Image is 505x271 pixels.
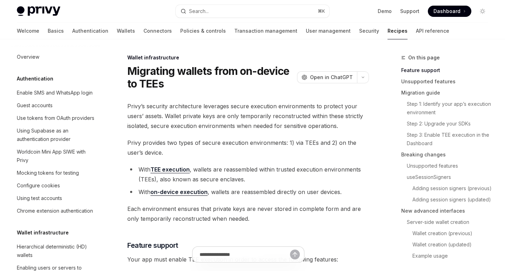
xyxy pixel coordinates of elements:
a: Welcome [17,22,39,39]
a: on-device execution [150,188,208,196]
a: Configure cookies [11,179,101,192]
a: Adding session signers (updated) [401,194,494,205]
div: Mocking tokens for testing [17,169,79,177]
div: Hierarchical deterministic (HD) wallets [17,243,97,259]
button: Search...⌘K [176,5,329,18]
div: Overview [17,53,39,61]
input: Ask a question... [200,247,290,262]
img: light logo [17,6,60,16]
li: With , wallets are reassembled within trusted execution environments (TEEs), also known as secure... [127,164,369,184]
div: Use tokens from OAuth providers [17,114,94,122]
span: Privy provides two types of secure execution environments: 1) via TEEs and 2) on the user’s device. [127,138,369,157]
span: ⌘ K [318,8,325,14]
a: Support [400,8,419,15]
a: Basics [48,22,64,39]
a: TEE execution [150,166,190,173]
a: Wallet creation (updated) [401,239,494,250]
a: New advanced interfaces [401,205,494,217]
a: Using test accounts [11,192,101,205]
span: Open in ChatGPT [310,74,353,81]
a: Step 3: Enable TEE execution in the Dashboard [401,129,494,149]
div: Search... [189,7,209,15]
a: Dashboard [428,6,471,17]
a: Example usage [401,250,494,262]
div: Enable SMS and WhatsApp login [17,89,93,97]
a: Use tokens from OAuth providers [11,112,101,124]
h1: Migrating wallets from on-device to TEEs [127,65,294,90]
span: Each environment ensures that private keys are never stored in complete form and are only tempora... [127,204,369,224]
a: Demo [378,8,392,15]
div: Using Supabase as an authentication provider [17,127,97,143]
h5: Authentication [17,75,53,83]
span: Feature support [127,240,178,250]
a: Using Supabase as an authentication provider [11,124,101,146]
div: Using test accounts [17,194,62,202]
a: Adding session signers (previous) [401,183,494,194]
a: Feature support [401,65,494,76]
span: Privy’s security architecture leverages secure execution environments to protect your users’ asse... [127,101,369,131]
a: Chrome extension authentication [11,205,101,217]
div: Chrome extension authentication [17,207,93,215]
div: Guest accounts [17,101,53,110]
a: Migration guide [401,87,494,98]
a: Transaction management [234,22,297,39]
a: Security [359,22,379,39]
a: Step 2: Upgrade your SDKs [401,118,494,129]
a: Overview [11,51,101,63]
a: Mocking tokens for testing [11,167,101,179]
div: Wallet infrastructure [127,54,369,61]
button: Toggle dark mode [477,6,488,17]
a: User management [306,22,351,39]
a: Unsupported features [401,76,494,87]
a: API reference [416,22,449,39]
a: Worldcoin Mini App SIWE with Privy [11,146,101,167]
span: Dashboard [433,8,460,15]
a: useSessionSigners [401,172,494,183]
a: Policies & controls [180,22,226,39]
a: Connectors [143,22,172,39]
a: Step 1: Identify your app’s execution environment [401,98,494,118]
a: Authentication [72,22,108,39]
a: Unsupported features [401,160,494,172]
a: Enable SMS and WhatsApp login [11,86,101,99]
div: Worldcoin Mini App SIWE with Privy [17,148,97,164]
a: Server-side wallet creation [401,217,494,228]
button: Send message [290,250,300,259]
a: Recipes [388,22,408,39]
a: Wallet creation (previous) [401,228,494,239]
li: With , wallets are reassembled directly on user devices. [127,187,369,197]
a: Hierarchical deterministic (HD) wallets [11,240,101,262]
h5: Wallet infrastructure [17,228,69,237]
div: Configure cookies [17,181,60,190]
a: Breaking changes [401,149,494,160]
button: Open in ChatGPT [297,71,357,83]
span: On this page [408,53,440,62]
a: Guest accounts [11,99,101,112]
a: Wallets [117,22,135,39]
